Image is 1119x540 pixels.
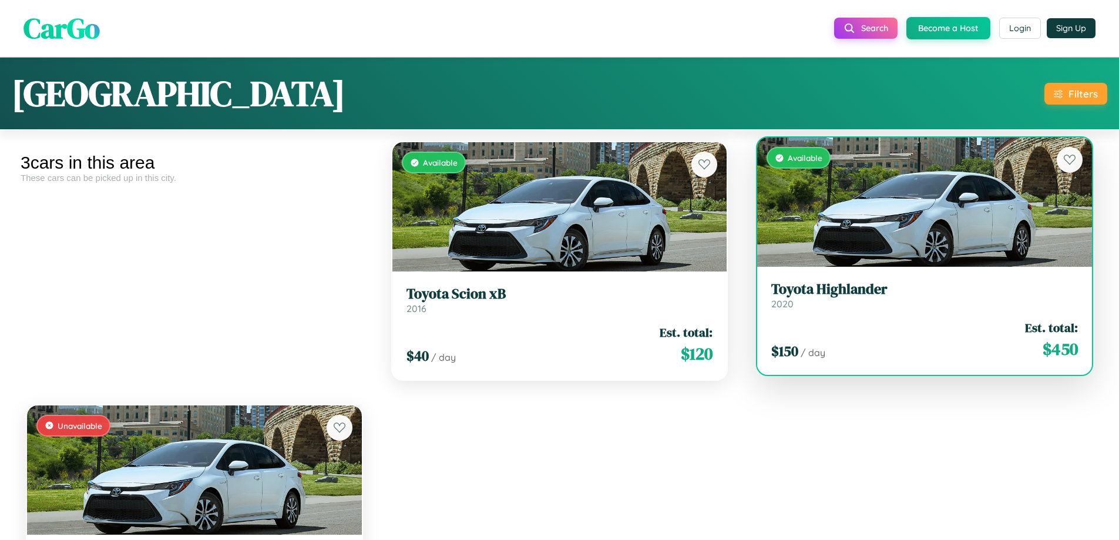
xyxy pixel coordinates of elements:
button: Become a Host [906,17,990,39]
div: 3 cars in this area [21,153,368,173]
span: $ 150 [771,341,798,361]
span: 2020 [771,298,794,310]
span: Est. total: [1025,319,1078,336]
h3: Toyota Scion xB [406,286,713,303]
div: These cars can be picked up in this city. [21,173,368,183]
span: / day [801,347,825,358]
span: $ 120 [681,342,713,365]
button: Search [834,18,898,39]
span: $ 40 [406,346,429,365]
span: Available [788,153,822,163]
button: Filters [1044,83,1107,105]
a: Toyota Highlander2020 [771,281,1078,310]
span: / day [431,351,456,363]
span: $ 450 [1043,337,1078,361]
span: Search [861,23,888,33]
span: Unavailable [58,421,102,431]
a: Toyota Scion xB2016 [406,286,713,314]
h3: Toyota Highlander [771,281,1078,298]
span: Est. total: [660,324,713,341]
span: 2016 [406,303,426,314]
div: Filters [1068,88,1098,100]
button: Login [999,18,1041,39]
h1: [GEOGRAPHIC_DATA] [12,69,345,118]
span: Available [423,157,458,167]
span: CarGo [23,9,100,48]
button: Sign Up [1047,18,1096,38]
